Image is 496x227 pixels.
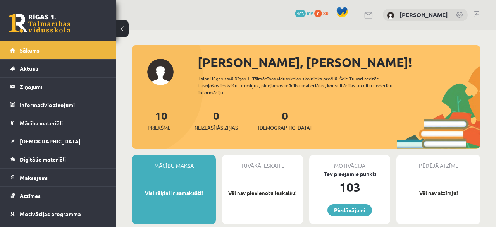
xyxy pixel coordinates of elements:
a: 10Priekšmeti [148,109,174,131]
span: Sākums [20,47,40,54]
span: Priekšmeti [148,124,174,131]
a: 0[DEMOGRAPHIC_DATA] [258,109,312,131]
div: Laipni lūgts savā Rīgas 1. Tālmācības vidusskolas skolnieka profilā. Šeit Tu vari redzēt tuvojošo... [198,75,408,96]
p: Vēl nav pievienotu ieskaišu! [226,189,299,197]
a: Digitālie materiāli [10,150,107,168]
a: 103 mP [295,10,313,16]
span: [DEMOGRAPHIC_DATA] [258,124,312,131]
a: Piedāvājumi [327,204,372,216]
div: Motivācija [309,155,390,170]
a: Atzīmes [10,187,107,205]
span: mP [307,10,313,16]
legend: Maksājumi [20,169,107,186]
a: Informatīvie ziņojumi [10,96,107,114]
a: Ziņojumi [10,78,107,96]
div: Mācību maksa [132,155,216,170]
legend: Ziņojumi [20,78,107,96]
legend: Informatīvie ziņojumi [20,96,107,114]
a: Aktuāli [10,60,107,77]
a: 0 xp [314,10,332,16]
a: Sākums [10,41,107,59]
span: Neizlasītās ziņas [195,124,238,131]
span: Mācību materiāli [20,119,63,126]
div: Pēdējā atzīme [396,155,480,170]
span: 0 [314,10,322,17]
div: [PERSON_NAME], [PERSON_NAME]! [198,53,480,72]
img: Haralds Romanovskis [387,12,394,19]
span: Aktuāli [20,65,38,72]
span: [DEMOGRAPHIC_DATA] [20,138,81,145]
a: Maksājumi [10,169,107,186]
p: Visi rēķini ir samaksāti! [136,189,212,197]
span: Motivācijas programma [20,210,81,217]
div: Tev pieejamie punkti [309,170,390,178]
a: [DEMOGRAPHIC_DATA] [10,132,107,150]
span: Atzīmes [20,192,41,199]
a: Rīgas 1. Tālmācības vidusskola [9,14,71,33]
a: [PERSON_NAME] [400,11,448,19]
div: Tuvākā ieskaite [222,155,303,170]
span: xp [323,10,328,16]
div: 103 [309,178,390,196]
a: Motivācijas programma [10,205,107,223]
span: Digitālie materiāli [20,156,66,163]
a: 0Neizlasītās ziņas [195,109,238,131]
a: Mācību materiāli [10,114,107,132]
p: Vēl nav atzīmju! [400,189,477,197]
span: 103 [295,10,306,17]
